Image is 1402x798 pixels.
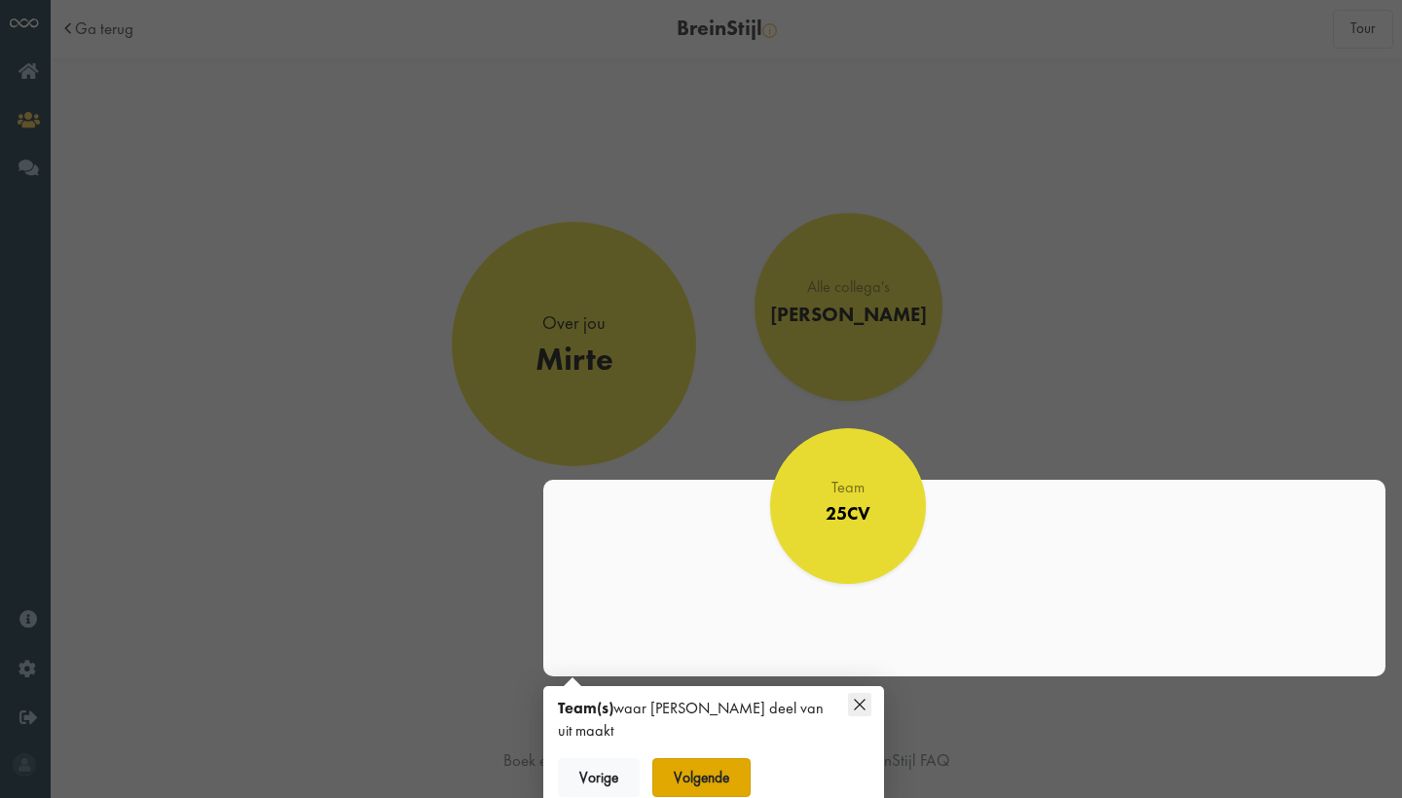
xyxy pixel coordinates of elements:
div: waar [PERSON_NAME] deel van uit maakt [558,698,835,743]
div: 25CV [826,503,870,525]
button: Volgende [652,758,752,797]
a: Team 25CV [770,428,926,584]
button: Vorige [558,758,641,797]
strong: Team(s) [558,698,613,718]
div: Team [826,480,870,495]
